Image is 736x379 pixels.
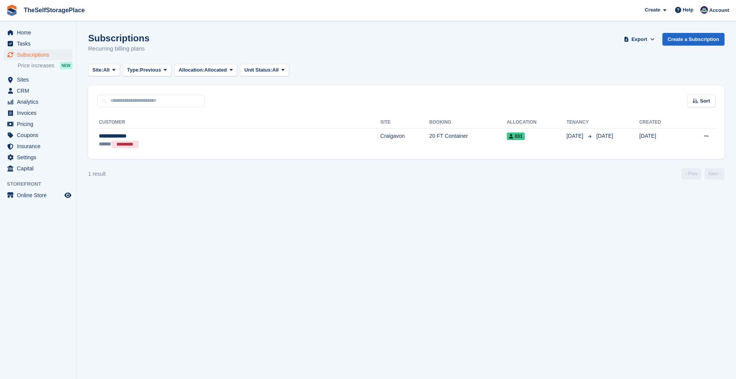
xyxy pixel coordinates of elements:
[682,168,701,180] a: Previous
[92,66,103,74] span: Site:
[21,4,88,16] a: TheSelfStoragePlace
[244,66,272,74] span: Unit Status:
[17,190,63,201] span: Online Store
[240,64,289,77] button: Unit Status: All
[17,49,63,60] span: Subscriptions
[17,85,63,96] span: CRM
[88,33,149,43] h1: Subscriptions
[4,27,72,38] a: menu
[17,119,63,129] span: Pricing
[6,5,18,16] img: stora-icon-8386f47178a22dfd0bd8f6a31ec36ba5ce8667c1dd55bd0f319d3a0aa187defe.svg
[4,108,72,118] a: menu
[4,119,72,129] a: menu
[17,38,63,49] span: Tasks
[140,66,161,74] span: Previous
[63,191,72,200] a: Preview store
[97,116,380,129] th: Customer
[17,27,63,38] span: Home
[639,128,683,153] td: [DATE]
[88,64,120,77] button: Site: All
[683,6,693,14] span: Help
[507,132,525,140] span: 031
[429,116,507,129] th: Booking
[123,64,171,77] button: Type: Previous
[60,62,72,69] div: NEW
[709,7,729,14] span: Account
[645,6,660,14] span: Create
[639,116,683,129] th: Created
[4,130,72,140] a: menu
[680,168,726,180] nav: Page
[17,163,63,174] span: Capital
[174,64,237,77] button: Allocation: Allocated
[17,141,63,152] span: Insurance
[429,128,507,153] td: 20 FT Container
[380,128,429,153] td: Craigavon
[88,170,106,178] div: 1 result
[18,62,54,69] span: Price increases
[4,74,72,85] a: menu
[4,141,72,152] a: menu
[204,66,227,74] span: Allocated
[272,66,279,74] span: All
[4,163,72,174] a: menu
[17,74,63,85] span: Sites
[380,116,429,129] th: Site
[4,190,72,201] a: menu
[705,168,724,180] a: Next
[567,132,585,140] span: [DATE]
[7,180,76,188] span: Storefront
[700,6,708,14] img: Sam
[700,97,710,105] span: Sort
[18,61,72,70] a: Price increases NEW
[179,66,204,74] span: Allocation:
[4,49,72,60] a: menu
[17,130,63,140] span: Coupons
[567,116,593,129] th: Tenancy
[596,133,613,139] span: [DATE]
[4,96,72,107] a: menu
[4,152,72,163] a: menu
[507,116,567,129] th: Allocation
[4,38,72,49] a: menu
[4,85,72,96] a: menu
[17,108,63,118] span: Invoices
[17,152,63,163] span: Settings
[623,33,656,46] button: Export
[127,66,140,74] span: Type:
[631,36,647,43] span: Export
[103,66,110,74] span: All
[88,44,149,53] p: Recurring billing plans
[662,33,724,46] a: Create a Subscription
[17,96,63,107] span: Analytics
